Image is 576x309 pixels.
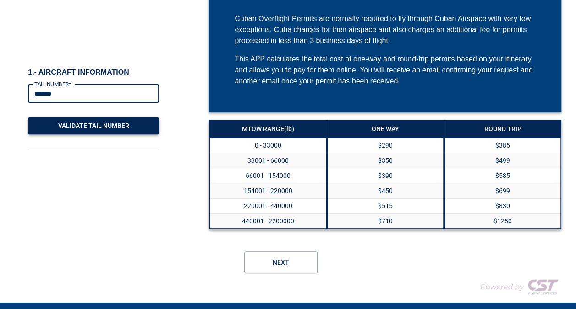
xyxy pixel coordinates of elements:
table: a dense table [444,120,561,229]
td: $515 [327,199,444,214]
td: $830 [444,199,561,214]
td: $290 [327,138,444,153]
td: $699 [444,183,561,199]
th: 33001 - 66000 [209,153,326,168]
th: MTOW RANGE (lb) [209,120,326,138]
td: $450 [327,183,444,199]
h6: 1.- AIRCRAFT INFORMATION [28,68,159,77]
table: a dense table [327,120,444,229]
th: ONE WAY [327,120,444,138]
td: $385 [444,138,561,153]
th: 0 - 33000 [209,138,326,153]
div: Cuban Overflight Permits are normally required to fly through Cuban Airspace with very few except... [235,13,536,46]
td: $499 [444,153,561,168]
button: Validate Tail Number [28,117,159,134]
img: COMPANY LOGO [470,275,561,298]
td: $390 [327,168,444,183]
div: This APP calculates the total cost of one-way and round-trip permits based on your itinerary and ... [235,54,536,87]
table: a dense table [209,120,326,229]
th: 154001 - 220000 [209,183,326,199]
th: 220001 - 440000 [209,199,326,214]
td: $585 [444,168,561,183]
td: $1250 [444,214,561,229]
th: 440001 - 2200000 [209,214,326,229]
td: $710 [327,214,444,229]
label: TAIL NUMBER* [34,80,71,88]
th: ROUND TRIP [444,120,561,138]
td: $350 [327,153,444,168]
th: 66001 - 154000 [209,168,326,183]
button: Next [244,251,318,273]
